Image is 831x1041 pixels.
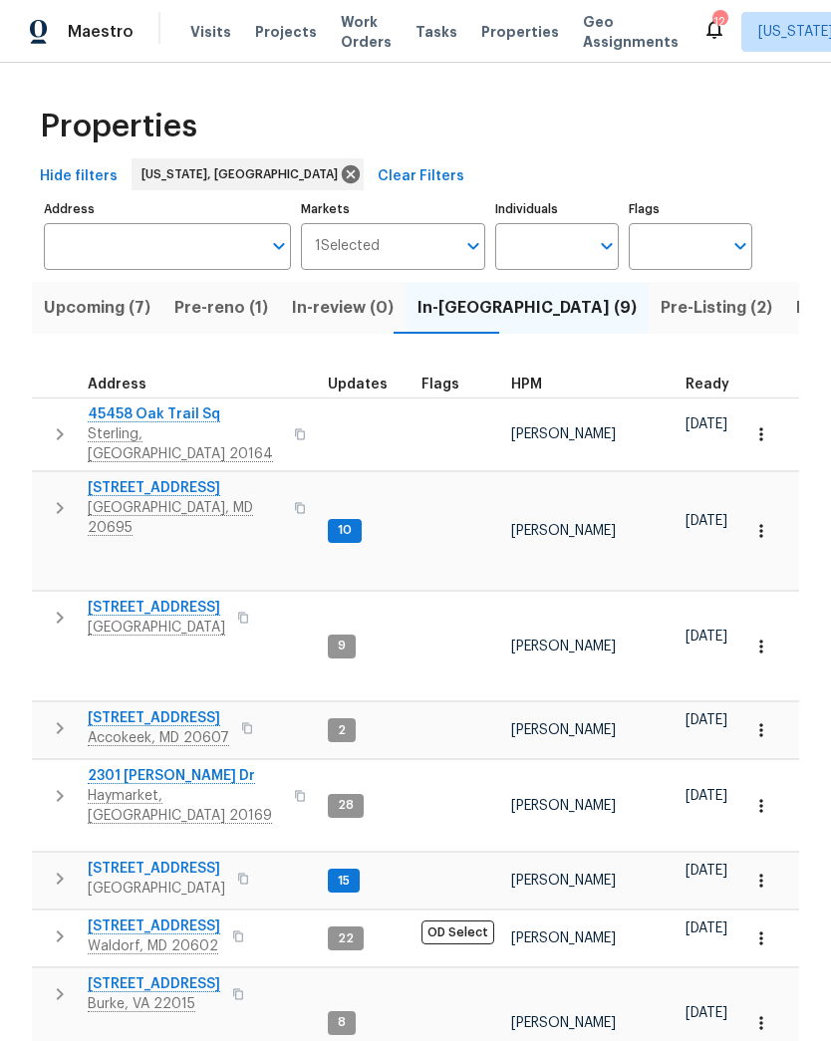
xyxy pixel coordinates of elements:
span: 22 [330,930,362,947]
button: Hide filters [32,158,126,195]
span: HPM [511,378,542,391]
span: 28 [330,797,362,814]
span: [PERSON_NAME] [511,931,616,945]
span: Maestro [68,22,134,42]
span: Flags [421,378,459,391]
label: Markets [301,203,486,215]
span: [STREET_ADDRESS] [88,859,225,879]
span: [DATE] [686,921,727,935]
span: [PERSON_NAME] [511,524,616,538]
label: Address [44,203,291,215]
div: 12 [712,12,726,32]
span: Pre-reno (1) [174,294,268,322]
span: In-[GEOGRAPHIC_DATA] (9) [417,294,637,322]
span: [DATE] [686,713,727,727]
span: [PERSON_NAME] [511,427,616,441]
span: Upcoming (7) [44,294,150,322]
span: Properties [40,117,197,136]
span: Geo Assignments [583,12,679,52]
span: OD Select [421,920,494,944]
span: Pre-Listing (2) [661,294,772,322]
span: 2 [330,722,354,739]
div: [US_STATE], [GEOGRAPHIC_DATA] [132,158,364,190]
span: [PERSON_NAME] [511,799,616,813]
button: Open [265,232,293,260]
span: [DATE] [686,630,727,644]
span: [US_STATE], [GEOGRAPHIC_DATA] [141,164,346,184]
span: 15 [330,873,358,890]
span: Updates [328,378,388,391]
span: Visits [190,22,231,42]
span: [PERSON_NAME] [511,874,616,888]
span: [DATE] [686,864,727,878]
span: [DATE] [686,514,727,528]
span: Hide filters [40,164,118,189]
span: [GEOGRAPHIC_DATA] [88,879,225,899]
button: Open [726,232,754,260]
span: [PERSON_NAME] [511,723,616,737]
span: Ready [686,378,729,391]
span: [PERSON_NAME] [511,640,616,653]
label: Individuals [495,203,619,215]
span: Properties [481,22,559,42]
span: 1 Selected [315,238,380,255]
span: [DATE] [686,417,727,431]
span: In-review (0) [292,294,394,322]
span: 8 [330,1014,354,1031]
span: Address [88,378,146,391]
div: Earliest renovation start date (first business day after COE or Checkout) [686,378,747,391]
span: [PERSON_NAME] [511,1016,616,1030]
span: [DATE] [686,1006,727,1020]
button: Clear Filters [370,158,472,195]
span: Clear Filters [378,164,464,189]
span: Work Orders [341,12,392,52]
button: Open [459,232,487,260]
span: Tasks [415,25,457,39]
span: 10 [330,522,360,539]
label: Flags [629,203,752,215]
span: [DATE] [686,789,727,803]
span: 9 [330,638,354,654]
span: Projects [255,22,317,42]
button: Open [593,232,621,260]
